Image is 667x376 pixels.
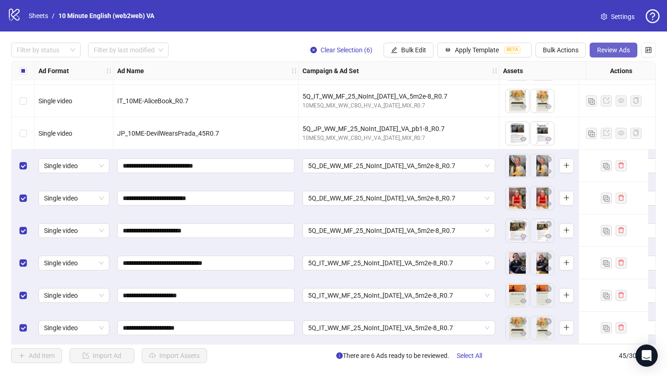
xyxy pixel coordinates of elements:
[543,46,579,54] span: Bulk Actions
[44,224,104,238] span: Single video
[112,68,119,74] span: holder
[601,290,612,301] button: Duplicate
[518,219,529,230] button: Delete
[590,43,637,57] button: Review Ads
[12,247,35,279] div: Select row 43
[38,130,72,137] span: Single video
[559,223,574,238] button: Add
[559,288,574,303] button: Add
[297,68,304,74] span: holder
[543,316,554,327] button: Delete
[543,101,554,113] button: Preview
[545,286,552,292] span: close-circle
[520,330,527,337] span: eye
[506,154,529,177] img: Asset 1
[506,122,529,145] img: Asset 1
[518,154,529,165] button: Delete
[601,13,607,20] span: setting
[619,351,656,361] span: 45 / 300 items
[518,134,529,145] button: Preview
[520,265,527,272] span: eye
[11,348,62,363] button: Add Item
[518,187,529,198] button: Delete
[559,320,574,335] button: Add
[308,224,490,238] span: 5Q_DE_WW_MF_25_NoInt_17.09.25_VA_5m2e-8_R0.7
[38,97,72,105] span: Single video
[531,316,554,339] div: Asset 2
[336,352,343,359] span: info-circle
[27,11,50,21] a: Sheets
[506,187,529,210] img: Asset 1
[117,97,189,105] span: IT_10ME-AliceBook_R0.7
[401,46,426,54] span: Bulk Edit
[545,298,552,304] span: eye
[504,46,521,54] span: BETA
[106,68,112,74] span: holder
[506,219,529,242] img: Asset 1
[491,68,498,74] span: holder
[449,348,490,363] button: Select All
[303,43,380,57] button: Clear Selection (6)
[563,292,570,298] span: plus
[44,321,104,335] span: Single video
[543,219,554,230] button: Delete
[498,68,504,74] span: holder
[296,62,298,80] div: Resize Ad Name column
[308,256,490,270] span: 5Q_IT_WW_MF_25_NoInt_17.09.25_VA_5m2e-8_R0.7
[506,316,529,339] img: Asset 1
[543,296,554,307] button: Preview
[69,348,134,363] button: Import Ad
[291,68,297,74] span: holder
[12,62,35,80] div: Select all rows
[520,298,527,304] span: eye
[38,66,69,76] strong: Ad Format
[310,47,317,53] span: close-circle
[520,136,527,142] span: eye
[559,256,574,270] button: Add
[603,130,610,136] span: export
[586,128,597,139] button: Duplicate
[12,214,35,247] div: Select row 42
[12,279,35,312] div: Select row 44
[531,284,554,307] img: Asset 2
[44,191,104,205] span: Single video
[545,168,552,175] span: eye
[636,345,658,367] div: Open Intercom Messenger
[44,159,104,173] span: Single video
[518,166,529,177] button: Preview
[520,188,527,195] span: close-circle
[520,286,527,292] span: close-circle
[12,150,35,182] div: Select row 40
[545,136,552,142] span: eye
[531,219,554,242] img: Asset 2
[543,187,554,198] button: Delete
[302,91,495,101] div: 5Q_IT_WW_MF_25_NoInt_[DATE]_VA_5m2e-8_R0.7
[545,156,552,163] span: close-circle
[601,225,612,236] button: Duplicate
[531,187,554,210] div: Asset 2
[593,9,642,24] a: Settings
[12,182,35,214] div: Select row 41
[520,318,527,325] span: close-circle
[117,130,219,137] span: JP_10ME-DevilWearsPrada_45R0.7
[518,328,529,339] button: Preview
[601,322,612,333] button: Duplicate
[506,251,529,275] div: Asset 1
[506,89,529,113] img: Asset 1
[545,221,552,227] span: close-circle
[543,263,554,275] button: Preview
[563,259,570,266] span: plus
[437,43,532,57] button: Apply TemplateBETA
[518,284,529,295] button: Delete
[503,66,523,76] strong: Assets
[391,47,397,53] span: edit
[520,168,527,175] span: eye
[646,9,660,23] span: question-circle
[641,43,656,57] button: Configure table settings
[645,47,652,53] span: control
[531,89,554,113] img: Asset 2
[601,257,612,269] button: Duplicate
